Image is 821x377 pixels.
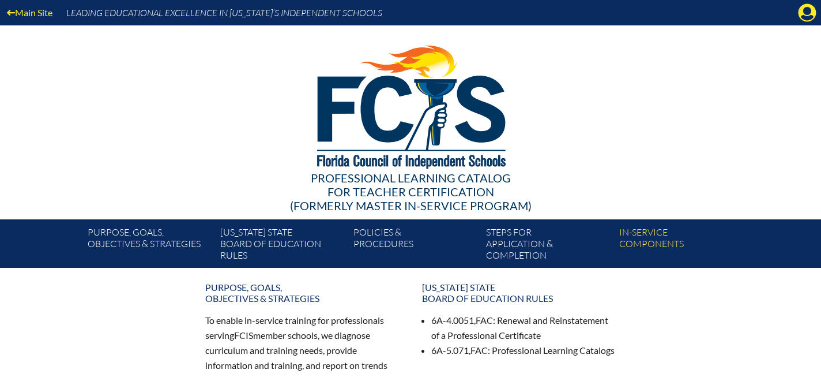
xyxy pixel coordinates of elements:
a: Main Site [2,5,57,20]
li: 6A-5.071, : Professional Learning Catalogs [431,343,616,358]
span: for Teacher Certification [327,185,494,199]
a: Policies &Procedures [349,224,481,268]
svg: Manage account [798,3,816,22]
a: Purpose, goals,objectives & strategies [83,224,216,268]
img: FCISlogo221.eps [292,25,530,183]
span: FAC [476,315,493,326]
li: 6A-4.0051, : Renewal and Reinstatement of a Professional Certificate [431,313,616,343]
a: In-servicecomponents [615,224,747,268]
span: FCIS [234,330,253,341]
a: [US_STATE] StateBoard of Education rules [216,224,348,268]
div: Professional Learning Catalog (formerly Master In-service Program) [78,171,743,212]
a: Purpose, goals,objectives & strategies [198,277,406,308]
a: Steps forapplication & completion [481,224,614,268]
a: [US_STATE] StateBoard of Education rules [415,277,623,308]
span: FAC [470,345,488,356]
